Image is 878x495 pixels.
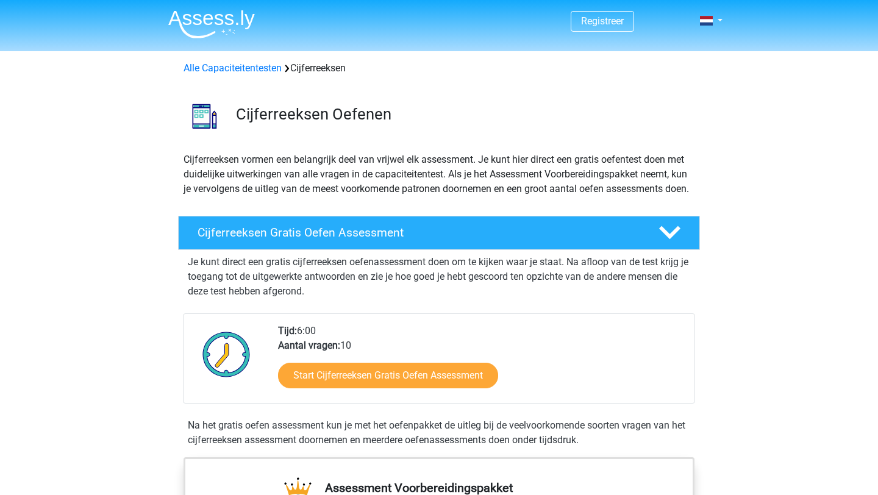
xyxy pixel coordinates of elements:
h3: Cijferreeksen Oefenen [236,105,690,124]
b: Tijd: [278,325,297,337]
p: Cijferreeksen vormen een belangrijk deel van vrijwel elk assessment. Je kunt hier direct een grat... [184,152,694,196]
div: Na het gratis oefen assessment kun je met het oefenpakket de uitleg bij de veelvoorkomende soorte... [183,418,695,447]
a: Start Cijferreeksen Gratis Oefen Assessment [278,363,498,388]
div: 6:00 10 [269,324,694,403]
b: Aantal vragen: [278,340,340,351]
a: Registreer [581,15,624,27]
p: Je kunt direct een gratis cijferreeksen oefenassessment doen om te kijken waar je staat. Na afloo... [188,255,690,299]
img: Klok [196,324,257,385]
a: Cijferreeksen Gratis Oefen Assessment [173,216,705,250]
div: Cijferreeksen [179,61,699,76]
img: cijferreeksen [179,90,230,142]
img: Assessly [168,10,255,38]
h4: Cijferreeksen Gratis Oefen Assessment [198,226,639,240]
a: Alle Capaciteitentesten [184,62,282,74]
